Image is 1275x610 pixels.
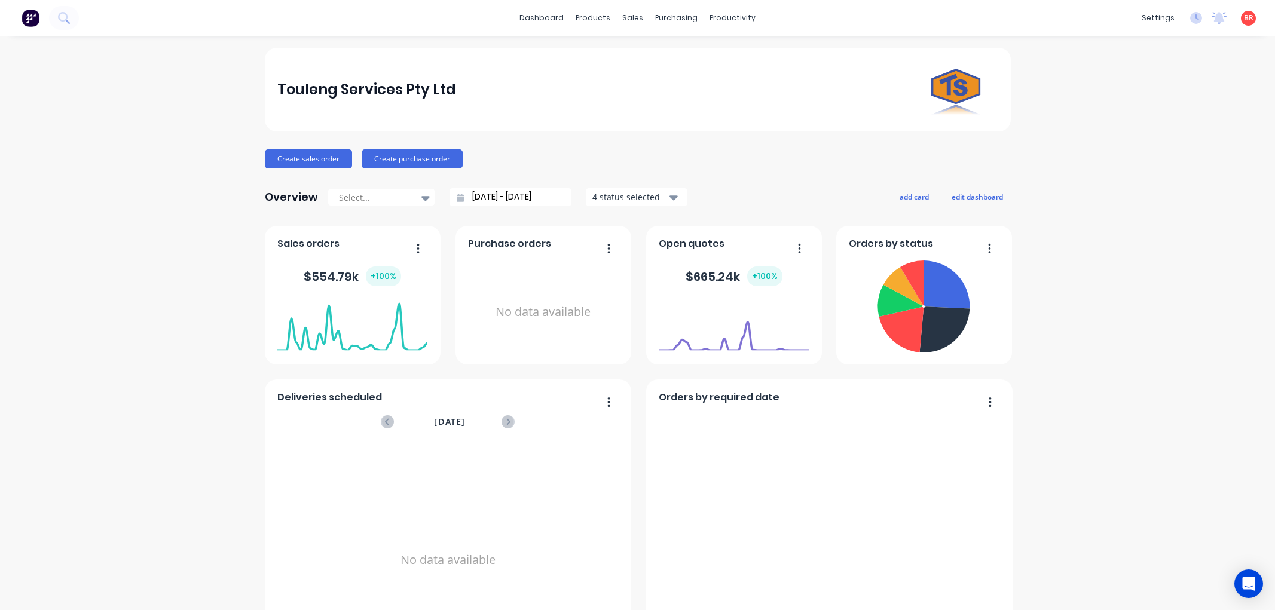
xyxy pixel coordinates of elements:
[914,48,998,131] img: Touleng Services Pty Ltd
[570,9,616,27] div: products
[513,9,570,27] a: dashboard
[277,390,382,404] span: Deliveries scheduled
[586,188,687,206] button: 4 status selected
[265,149,352,168] button: Create sales order
[362,149,463,168] button: Create purchase order
[747,266,782,286] div: + 100 %
[649,9,704,27] div: purchasing
[616,9,649,27] div: sales
[686,266,782,286] div: $ 665.24k
[704,9,762,27] div: productivity
[22,9,39,27] img: Factory
[366,266,401,286] div: + 100 %
[434,415,465,428] span: [DATE]
[1234,569,1263,598] div: Open Intercom Messenger
[592,191,668,203] div: 4 status selected
[849,237,933,251] span: Orders by status
[304,266,401,286] div: $ 554.79k
[468,256,618,369] div: No data available
[265,185,318,209] div: Overview
[1136,9,1181,27] div: settings
[944,189,1011,204] button: edit dashboard
[892,189,937,204] button: add card
[277,237,340,251] span: Sales orders
[468,237,551,251] span: Purchase orders
[277,78,456,102] div: Touleng Services Pty Ltd
[659,390,779,404] span: Orders by required date
[1244,13,1253,23] span: BR
[659,237,724,251] span: Open quotes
